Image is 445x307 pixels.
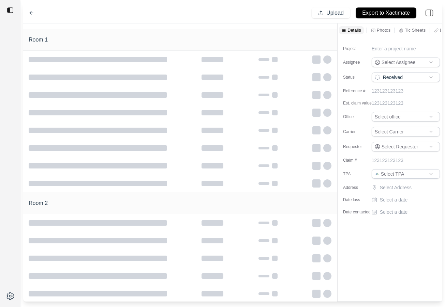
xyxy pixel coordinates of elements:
label: Est. claim value [343,100,377,106]
p: Select Address [380,184,441,191]
label: Status [343,75,377,80]
p: Select a date [380,196,408,203]
p: Select a date [380,209,408,215]
label: Address [343,185,377,190]
h1: Room 1 [29,36,48,44]
label: Requester [343,144,377,149]
p: 123123123123 [372,157,403,164]
label: Assignee [343,60,377,65]
label: Office [343,114,377,119]
h1: Room 2 [29,199,48,207]
p: Details [347,27,361,33]
p: Tic Sheets [405,27,426,33]
label: Project [343,46,377,51]
p: 123123123123 [372,100,403,107]
label: Date contacted [343,209,377,215]
img: toggle sidebar [7,7,14,14]
label: Carrier [343,129,377,134]
p: Upload [326,9,344,17]
label: Reference # [343,88,377,94]
button: Export to Xactimate [356,7,416,18]
label: Claim # [343,158,377,163]
p: Export to Xactimate [362,9,410,17]
button: Upload [312,7,350,18]
img: right-panel.svg [422,5,437,20]
p: Enter a project name [372,45,416,52]
label: TPA [343,171,377,177]
label: Date loss [343,197,377,203]
p: 123123123123 [372,87,403,94]
p: Photos [377,27,390,33]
